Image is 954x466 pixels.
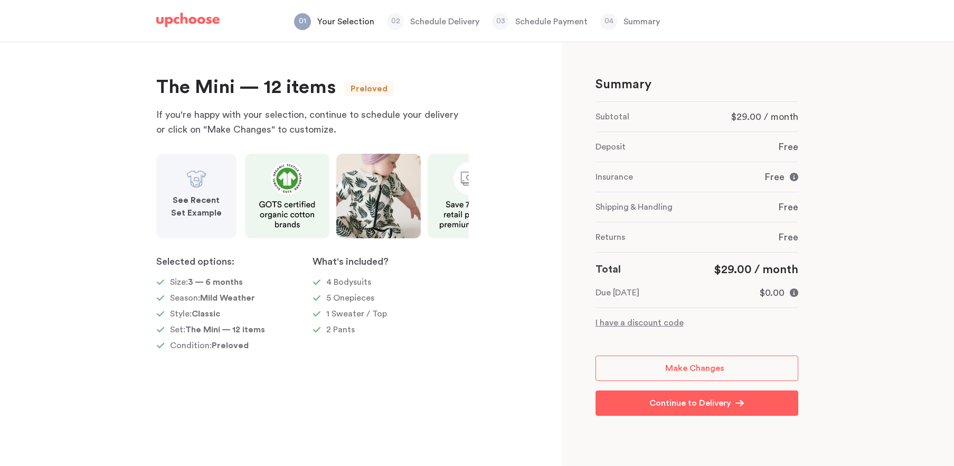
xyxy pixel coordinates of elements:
[596,261,621,278] p: Total
[156,255,313,268] p: Selected options:
[760,286,785,299] p: $0.00
[336,154,421,238] img: img2
[714,264,798,275] span: $29.00 / month
[596,141,626,153] p: Deposit
[192,310,220,318] span: Classic
[170,276,243,288] p: Size:
[410,15,479,28] p: Schedule Delivery
[387,15,404,27] p: 02
[156,110,458,134] span: If you're happy with your selection, continue to schedule your delivery or click on "Make Changes...
[351,83,388,94] button: Preloved
[731,112,798,122] span: $29.00 / month
[188,278,243,286] span: 3 — 6 months
[596,110,629,123] p: Subtotal
[170,307,220,320] p: Style:
[212,341,249,350] span: Preloved
[200,294,255,302] span: Mild Weather
[185,325,265,334] span: The Mini — 12 items
[515,15,588,28] p: Schedule Payment
[170,323,265,336] p: Set:
[778,231,798,244] p: Free
[428,154,512,238] img: img3
[245,154,329,238] img: img1
[764,171,785,183] p: Free
[156,76,336,99] div: The Mini — 12 items
[596,171,633,183] p: Insurance
[596,286,639,299] p: Due [DATE]
[665,364,724,372] span: Make Changes
[313,255,469,268] p: What's included?
[171,196,222,217] strong: See Recent Set Example
[326,323,355,336] p: 2 Pants
[170,339,249,352] p: Condition:
[596,76,651,93] p: Summary
[624,15,660,28] p: Summary
[492,15,509,27] p: 03
[326,276,371,288] p: 4 Bodysuits
[317,15,374,28] p: Your Selection
[596,316,798,329] p: I have a discount code
[596,201,673,213] p: Shipping & Handling
[326,292,374,304] p: 5 Onepieces
[596,231,625,244] p: Returns
[600,15,617,27] p: 04
[294,15,311,27] p: 01
[170,292,255,304] p: Season:
[778,201,798,213] p: Free
[186,169,207,190] img: Bodysuit
[326,307,387,320] p: 1 Sweater / Top
[156,13,220,27] img: UpChoose
[649,397,731,409] p: Continue to Delivery
[156,13,220,32] a: UpChoose
[596,101,798,329] div: 0
[778,141,798,153] p: Free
